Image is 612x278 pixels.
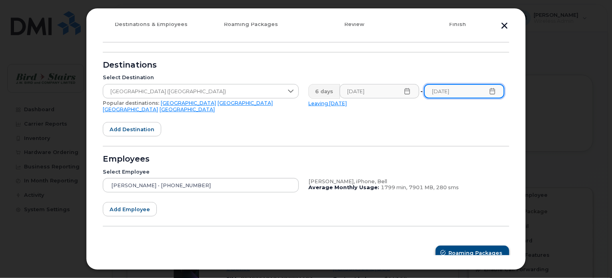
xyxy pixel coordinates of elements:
[103,169,299,175] div: Select Employee
[577,243,606,272] iframe: Messenger Launcher
[160,106,215,112] a: [GEOGRAPHIC_DATA]
[424,84,504,98] input: Please fill out this field
[103,178,299,192] input: Search device
[103,100,159,106] span: Popular destinations:
[436,184,459,190] span: 280 sms
[436,246,509,260] button: Roaming Packages
[103,122,161,136] button: Add destination
[103,156,509,162] div: Employees
[308,100,347,106] a: Leaving [DATE]
[448,249,502,257] span: Roaming Packages
[110,206,150,213] span: Add employee
[161,100,216,106] a: [GEOGRAPHIC_DATA]
[308,184,379,190] b: Average Monthly Usage:
[308,178,504,185] div: [PERSON_NAME], iPhone, Bell
[409,184,434,190] span: 7901 MB,
[340,84,419,98] input: Please fill out this field
[103,202,157,216] button: Add employee
[103,74,299,81] div: Select Destination
[103,62,509,68] div: Destinations
[103,106,158,112] a: [GEOGRAPHIC_DATA]
[381,184,407,190] span: 1799 min,
[103,84,283,99] span: United States of America (USA)
[110,126,154,133] span: Add destination
[419,84,424,98] div: -
[218,100,273,106] a: [GEOGRAPHIC_DATA]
